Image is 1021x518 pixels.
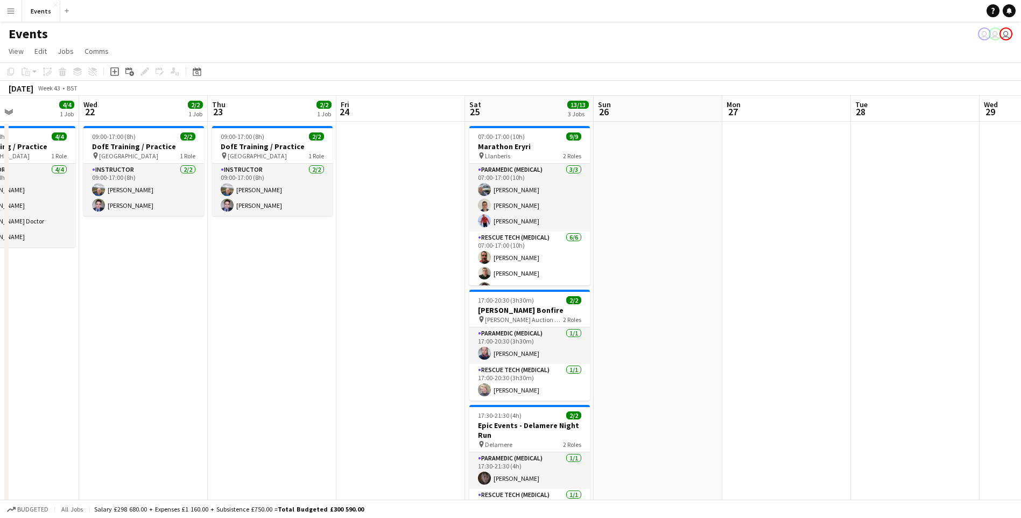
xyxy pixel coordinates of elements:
[5,503,50,515] button: Budgeted
[4,44,28,58] a: View
[80,44,113,58] a: Comms
[94,505,364,513] div: Salary £298 680.00 + Expenses £1 160.00 + Subsistence £750.00 =
[9,26,48,42] h1: Events
[9,83,33,94] div: [DATE]
[67,84,78,92] div: BST
[30,44,51,58] a: Edit
[17,506,48,513] span: Budgeted
[22,1,60,22] button: Events
[989,27,1002,40] app-user-avatar: Paul Wilmore
[9,46,24,56] span: View
[34,46,47,56] span: Edit
[978,27,991,40] app-user-avatar: Paul Wilmore
[58,46,74,56] span: Jobs
[85,46,109,56] span: Comms
[59,505,85,513] span: All jobs
[53,44,78,58] a: Jobs
[999,27,1012,40] app-user-avatar: Paul Wilmore
[278,505,364,513] span: Total Budgeted £300 590.00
